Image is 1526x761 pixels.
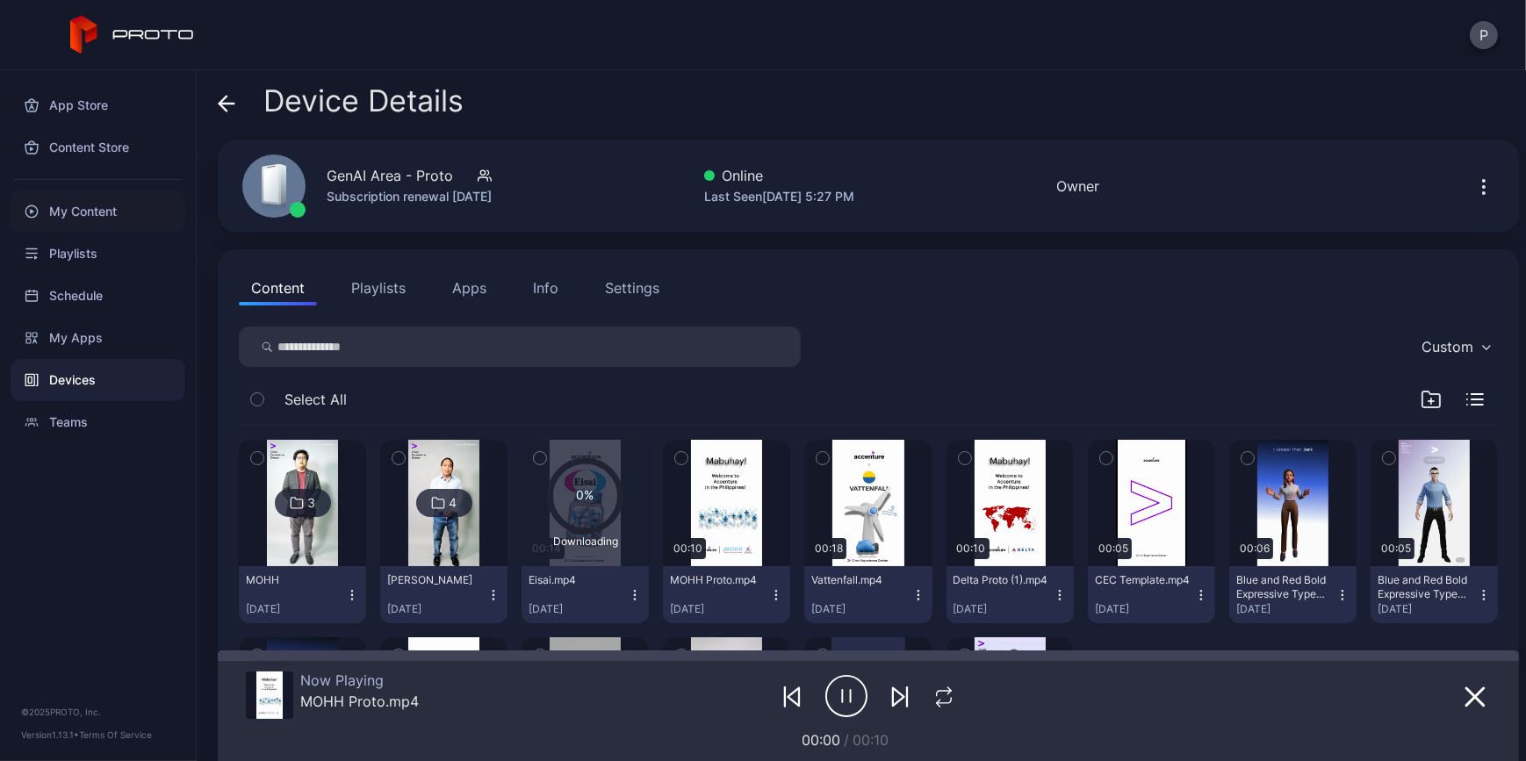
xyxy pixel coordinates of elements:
[853,731,889,749] span: 00:10
[577,488,594,502] text: 0%
[11,359,185,401] a: Devices
[284,389,347,410] span: Select All
[21,729,79,740] span: Version 1.13.1 •
[246,602,345,616] div: [DATE]
[21,705,175,719] div: © 2025 PROTO, Inc.
[449,495,457,511] div: 4
[1088,566,1215,623] button: CEC Template.mp4[DATE]
[1378,573,1474,601] div: Blue and Red Bold Expressive Type Gadgets Static Snapchat Snap Ad-2.mp4
[11,190,185,233] a: My Content
[954,573,1050,587] div: Delta Proto (1).mp4
[1229,566,1357,623] button: Blue and Red Bold Expressive Type Gadgets Static Snapchat Snap Ad-3.mp4[DATE]
[11,126,185,169] a: Content Store
[1236,602,1335,616] div: [DATE]
[802,731,840,749] span: 00:00
[663,566,790,623] button: MOHH Proto.mp4[DATE]
[529,573,625,587] div: Eisai.mp4
[593,270,672,305] button: Settings
[11,401,185,443] a: Teams
[246,573,342,587] div: MOHH
[704,186,854,207] div: Last Seen [DATE] 5:27 PM
[1378,602,1477,616] div: [DATE]
[670,602,769,616] div: [DATE]
[811,602,911,616] div: [DATE]
[844,731,849,749] span: /
[1095,602,1194,616] div: [DATE]
[1095,573,1191,587] div: CEC Template.mp4
[529,602,628,616] div: [DATE]
[947,566,1074,623] button: Delta Proto (1).mp4[DATE]
[547,535,623,549] div: Downloading
[11,84,185,126] a: App Store
[605,277,659,298] div: Settings
[387,573,484,587] div: Carlo
[811,573,908,587] div: Vattenfall.mp4
[327,186,492,207] div: Subscription renewal [DATE]
[327,165,453,186] div: GenAI Area - Proto
[1056,176,1099,197] div: Owner
[300,671,419,689] div: Now Playing
[79,729,152,740] a: Terms Of Service
[380,566,507,623] button: [PERSON_NAME][DATE]
[239,566,366,623] button: MOHH[DATE]
[263,84,464,118] span: Device Details
[339,270,418,305] button: Playlists
[804,566,932,623] button: Vattenfall.mp4[DATE]
[1413,327,1498,367] button: Custom
[521,270,571,305] button: Info
[11,275,185,317] a: Schedule
[239,270,317,305] button: Content
[670,573,767,587] div: MOHH Proto.mp4
[1371,566,1498,623] button: Blue and Red Bold Expressive Type Gadgets Static Snapchat Snap Ad-2.mp4[DATE]
[954,602,1053,616] div: [DATE]
[522,566,649,623] button: Eisai.mp4[DATE]
[11,233,185,275] a: Playlists
[533,277,558,298] div: Info
[704,165,854,186] div: Online
[387,602,486,616] div: [DATE]
[11,317,185,359] a: My Apps
[440,270,499,305] button: Apps
[1470,21,1498,49] button: P
[1422,338,1473,355] div: Custom
[307,495,315,511] div: 3
[1236,573,1333,601] div: Blue and Red Bold Expressive Type Gadgets Static Snapchat Snap Ad-3.mp4
[300,693,419,710] div: MOHH Proto.mp4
